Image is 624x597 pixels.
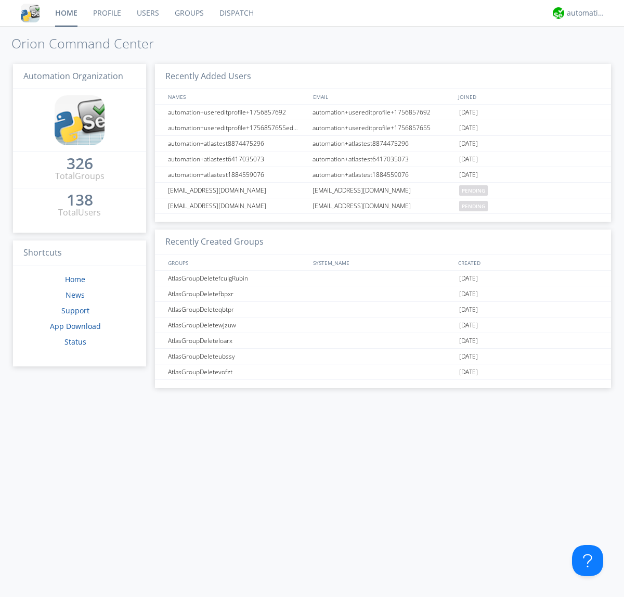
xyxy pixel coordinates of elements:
[155,349,611,364] a: AtlasGroupDeleteubssy[DATE]
[155,230,611,255] h3: Recently Created Groups
[155,151,611,167] a: automation+atlastest6417035073automation+atlastest6417035073[DATE]
[310,151,457,167] div: automation+atlastest6417035073
[459,333,478,349] span: [DATE]
[165,333,309,348] div: AtlasGroupDeleteloarx
[459,185,488,196] span: pending
[459,120,478,136] span: [DATE]
[21,4,40,22] img: cddb5a64eb264b2086981ab96f4c1ba7
[155,271,611,286] a: AtlasGroupDeletefculgRubin[DATE]
[310,183,457,198] div: [EMAIL_ADDRESS][DOMAIN_NAME]
[459,286,478,302] span: [DATE]
[165,302,309,317] div: AtlasGroupDeleteqbtpr
[155,183,611,198] a: [EMAIL_ADDRESS][DOMAIN_NAME][EMAIL_ADDRESS][DOMAIN_NAME]pending
[67,158,93,170] a: 326
[572,545,603,576] iframe: Toggle Customer Support
[165,255,308,270] div: GROUPS
[155,64,611,90] h3: Recently Added Users
[310,167,457,182] div: automation+atlastest1884559076
[165,167,309,182] div: automation+atlastest1884559076
[310,198,457,213] div: [EMAIL_ADDRESS][DOMAIN_NAME]
[65,274,85,284] a: Home
[165,136,309,151] div: automation+atlastest8874475296
[165,89,308,104] div: NAMES
[165,120,309,135] div: automation+usereditprofile+1756857655editedautomation+usereditprofile+1756857655
[165,151,309,167] div: automation+atlastest6417035073
[61,306,89,315] a: Support
[155,302,611,317] a: AtlasGroupDeleteqbtpr[DATE]
[55,170,105,182] div: Total Groups
[155,317,611,333] a: AtlasGroupDeletewjzuw[DATE]
[459,317,478,333] span: [DATE]
[66,290,85,300] a: News
[459,136,478,151] span: [DATE]
[459,302,478,317] span: [DATE]
[155,364,611,380] a: AtlasGroupDeletevofzt[DATE]
[165,271,309,286] div: AtlasGroupDeletefculgRubin
[459,349,478,364] span: [DATE]
[310,120,457,135] div: automation+usereditprofile+1756857655
[165,105,309,120] div: automation+usereditprofile+1756857692
[459,151,478,167] span: [DATE]
[155,105,611,120] a: automation+usereditprofile+1756857692automation+usereditprofile+1756857692[DATE]
[459,364,478,380] span: [DATE]
[67,195,93,207] a: 138
[155,286,611,302] a: AtlasGroupDeletefbpxr[DATE]
[155,120,611,136] a: automation+usereditprofile+1756857655editedautomation+usereditprofile+1756857655automation+usered...
[165,364,309,379] div: AtlasGroupDeletevofzt
[310,136,457,151] div: automation+atlastest8874475296
[50,321,101,331] a: App Download
[456,255,601,270] div: CREATED
[55,95,105,145] img: cddb5a64eb264b2086981ab96f4c1ba7
[155,136,611,151] a: automation+atlastest8874475296automation+atlastest8874475296[DATE]
[23,70,123,82] span: Automation Organization
[165,286,309,301] div: AtlasGroupDeletefbpxr
[553,7,564,19] img: d2d01cd9b4174d08988066c6d424eccd
[567,8,606,18] div: automation+atlas
[310,89,456,104] div: EMAIL
[165,198,309,213] div: [EMAIL_ADDRESS][DOMAIN_NAME]
[155,333,611,349] a: AtlasGroupDeleteloarx[DATE]
[456,89,601,104] div: JOINED
[165,183,309,198] div: [EMAIL_ADDRESS][DOMAIN_NAME]
[310,105,457,120] div: automation+usereditprofile+1756857692
[165,317,309,333] div: AtlasGroupDeletewjzuw
[165,349,309,364] div: AtlasGroupDeleteubssy
[58,207,101,219] div: Total Users
[155,167,611,183] a: automation+atlastest1884559076automation+atlastest1884559076[DATE]
[459,271,478,286] span: [DATE]
[310,255,456,270] div: SYSTEM_NAME
[459,167,478,183] span: [DATE]
[13,240,146,266] h3: Shortcuts
[155,198,611,214] a: [EMAIL_ADDRESS][DOMAIN_NAME][EMAIL_ADDRESS][DOMAIN_NAME]pending
[64,337,86,347] a: Status
[459,105,478,120] span: [DATE]
[67,158,93,169] div: 326
[459,201,488,211] span: pending
[67,195,93,205] div: 138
